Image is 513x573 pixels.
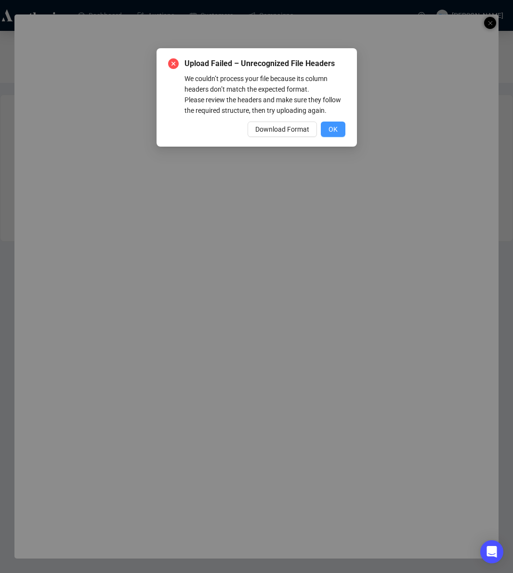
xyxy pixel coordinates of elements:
span: Download Format [255,124,309,135]
span: Upload Failed – Unrecognized File Headers [184,58,345,69]
button: Download Format [248,122,317,137]
div: Open Intercom Messenger [480,540,503,563]
button: OK [321,122,345,137]
span: close-circle [168,58,179,69]
span: OK [329,124,338,135]
span: We couldn’t process your file because its column headers don’t match the expected format. Please ... [184,75,341,114]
